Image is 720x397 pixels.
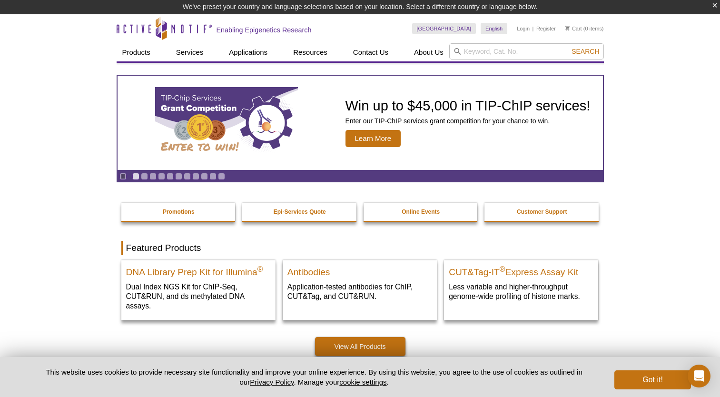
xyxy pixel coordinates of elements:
a: Go to slide 1 [132,173,139,180]
p: This website uses cookies to provide necessary site functionality and improve your online experie... [30,367,599,387]
a: Contact Us [347,43,394,61]
article: TIP-ChIP Services Grant Competition [118,76,603,170]
a: Resources [287,43,333,61]
button: Search [569,47,602,56]
a: Epi-Services Quote [242,203,357,221]
a: DNA Library Prep Kit for Illumina DNA Library Prep Kit for Illumina® Dual Index NGS Kit for ChIP-... [121,260,276,320]
a: Cart [565,25,582,32]
span: Search [572,48,599,55]
a: Login [517,25,530,32]
input: Keyword, Cat. No. [449,43,604,60]
a: [GEOGRAPHIC_DATA] [412,23,476,34]
li: (0 items) [565,23,604,34]
a: Promotions [121,203,237,221]
a: Privacy Policy [250,378,294,386]
strong: Customer Support [517,208,567,215]
a: Online Events [364,203,479,221]
sup: ® [500,265,505,273]
a: Go to slide 7 [184,173,191,180]
a: Go to slide 5 [167,173,174,180]
a: Go to slide 3 [149,173,157,180]
a: English [481,23,507,34]
p: Application-tested antibodies for ChIP, CUT&Tag, and CUT&RUN. [287,282,432,301]
a: TIP-ChIP Services Grant Competition Win up to $45,000 in TIP-ChIP services! Enter our TIP-ChIP se... [118,76,603,170]
a: Applications [223,43,273,61]
span: Learn More [345,130,401,147]
h2: Featured Products [121,241,599,255]
p: Enter our TIP-ChIP services grant competition for your chance to win. [345,117,591,125]
img: TIP-ChIP Services Grant Competition [155,87,298,159]
strong: Online Events [402,208,440,215]
a: Services [170,43,209,61]
a: About Us [408,43,449,61]
a: Go to slide 9 [201,173,208,180]
img: Your Cart [565,26,570,30]
h2: Enabling Epigenetics Research [217,26,312,34]
a: CUT&Tag-IT® Express Assay Kit CUT&Tag-IT®Express Assay Kit Less variable and higher-throughput ge... [444,260,598,311]
a: Go to slide 6 [175,173,182,180]
a: Toggle autoplay [119,173,127,180]
h2: CUT&Tag-IT Express Assay Kit [449,263,593,277]
sup: ® [257,265,263,273]
button: cookie settings [339,378,386,386]
div: Open Intercom Messenger [688,365,710,387]
a: All Antibodies Antibodies Application-tested antibodies for ChIP, CUT&Tag, and CUT&RUN. [283,260,437,311]
li: | [533,23,534,34]
a: Customer Support [484,203,600,221]
strong: Promotions [163,208,195,215]
a: Go to slide 10 [209,173,217,180]
a: Go to slide 4 [158,173,165,180]
a: View All Products [315,337,405,356]
a: Go to slide 2 [141,173,148,180]
p: Less variable and higher-throughput genome-wide profiling of histone marks​. [449,282,593,301]
strong: Epi-Services Quote [274,208,326,215]
h2: Win up to $45,000 in TIP-ChIP services! [345,99,591,113]
h2: DNA Library Prep Kit for Illumina [126,263,271,277]
h2: Antibodies [287,263,432,277]
p: Dual Index NGS Kit for ChIP-Seq, CUT&RUN, and ds methylated DNA assays. [126,282,271,311]
a: Register [536,25,556,32]
button: Got it! [614,370,690,389]
a: Go to slide 11 [218,173,225,180]
a: Go to slide 8 [192,173,199,180]
a: Products [117,43,156,61]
